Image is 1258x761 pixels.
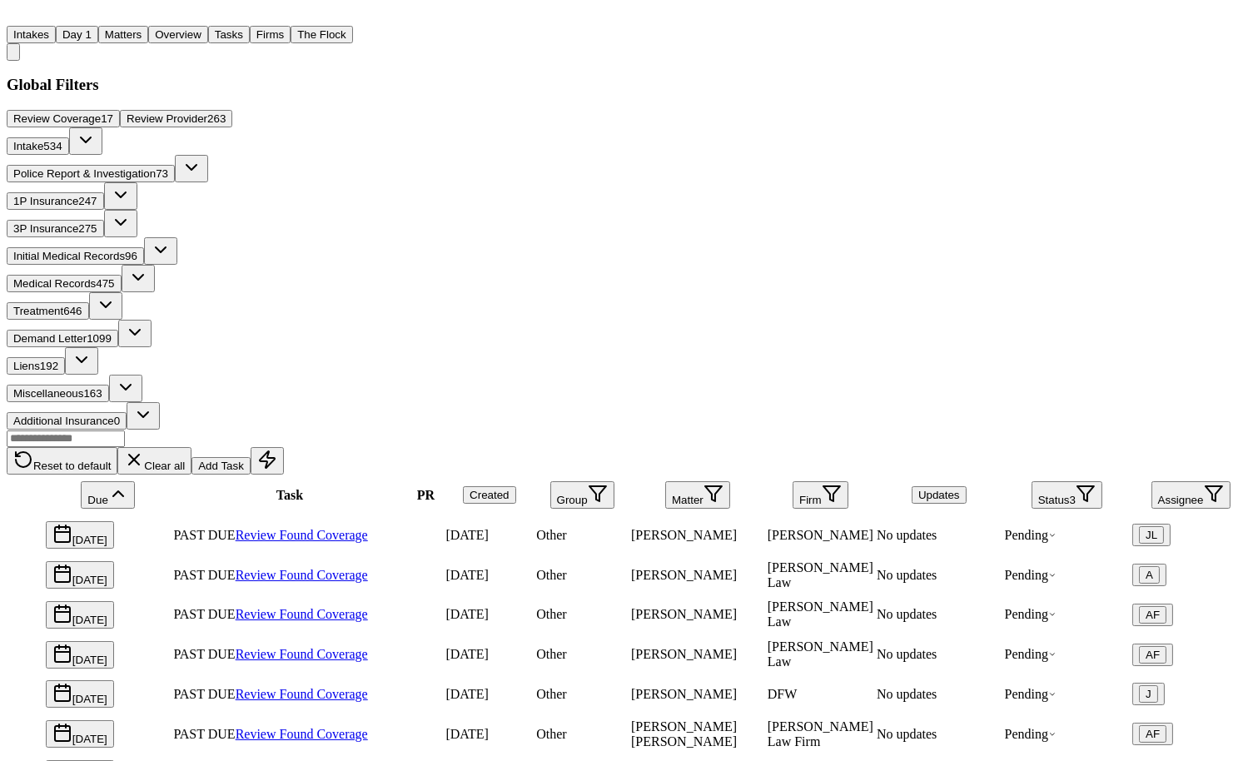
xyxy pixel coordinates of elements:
[7,275,122,292] button: Medical Records475
[114,415,120,427] span: 0
[877,687,1002,702] div: No updates
[1032,481,1102,509] button: Status3
[46,601,114,629] button: [DATE]
[7,137,69,155] button: Intake534
[13,140,43,152] span: Intake
[536,607,566,621] span: Other
[13,360,40,372] span: Liens
[81,481,134,509] button: Due
[536,647,566,661] span: Other
[7,27,56,41] a: Intakes
[78,222,97,235] span: 275
[7,110,120,127] button: Review Coverage17
[43,140,62,152] span: 534
[46,641,114,669] button: [DATE]
[13,222,78,235] span: 3P Insurance
[173,528,235,542] span: PAST DUE
[56,27,98,41] a: Day 1
[156,167,168,180] span: 73
[877,528,1002,543] div: No updates
[1151,481,1231,509] button: Assignee
[1139,646,1166,664] button: AF
[1005,687,1057,701] span: Pending
[1005,647,1057,661] span: Pending
[78,195,97,207] span: 247
[1132,604,1173,626] button: AF
[250,26,291,43] button: Firms
[768,639,873,669] span: Sedaghat Law
[1139,685,1158,703] button: J
[1146,688,1151,700] span: J
[768,687,798,701] span: DFW
[877,727,1002,742] div: No updates
[207,112,226,125] span: 263
[7,26,56,43] button: Intakes
[1146,649,1160,661] span: AF
[7,247,144,265] button: Initial Medical Records96
[40,360,58,372] span: 192
[98,26,148,43] button: Matters
[1139,606,1166,624] button: AF
[631,719,737,749] span: Lluvia Torres Elizondo Marisol
[236,528,368,542] a: Review Found Coverage
[7,447,117,475] button: Reset to default
[445,727,489,741] span: 7/16/2025, 2:31:09 PM
[13,250,125,262] span: Initial Medical Records
[1132,524,1171,546] button: JL
[536,568,566,582] span: Other
[9,578,42,592] span: Select row
[13,387,83,400] span: Miscellaneous
[7,385,109,402] button: Miscellaneous163
[445,607,489,621] span: 7/23/2025, 3:54:59 PM
[410,488,443,503] div: PR
[173,568,235,582] span: PAST DUE
[9,698,42,712] span: Select row
[173,488,405,503] div: Task
[1132,644,1173,666] button: AF
[9,738,42,752] span: Select row
[1139,566,1160,584] button: A
[1146,728,1160,740] span: AF
[912,486,967,504] button: Updates
[13,167,156,180] span: Police Report & Investigation
[7,330,118,347] button: Demand Letter1099
[445,528,489,542] span: 8/15/2025, 1:17:26 PM
[101,112,113,125] span: 17
[236,647,368,661] a: Review Found Coverage
[127,112,207,125] span: Review Provider
[83,387,102,400] span: 163
[13,277,96,290] span: Medical Records
[1132,723,1173,745] button: AF
[1139,725,1166,743] button: AF
[7,76,1251,94] h3: Global Filters
[1005,568,1057,582] span: Pending
[631,607,737,621] span: Antonino Endaya
[877,647,1002,662] div: No updates
[46,521,114,549] button: [DATE]
[173,727,235,741] span: PAST DUE
[1005,528,1057,542] span: Pending
[1146,609,1160,621] span: AF
[877,607,1002,622] div: No updates
[445,647,489,661] span: 7/23/2025, 3:55:00 PM
[120,110,232,127] button: Review Provider263
[56,26,98,43] button: Day 1
[793,481,848,509] button: Firm
[768,719,873,749] span: Ruy Mireles Law Firm
[96,277,114,290] span: 475
[191,457,251,475] button: Add Task
[87,332,112,345] span: 1099
[208,27,250,41] a: Tasks
[173,607,235,621] span: PAST DUE
[173,647,235,661] span: PAST DUE
[46,561,114,589] button: [DATE]
[117,447,191,475] button: Clear all
[63,305,82,317] span: 646
[46,720,114,748] button: [DATE]
[1132,564,1166,586] button: A
[1005,607,1057,621] span: Pending
[13,305,63,317] span: Treatment
[1146,569,1153,581] span: A
[631,687,737,701] span: Lashanda Anderson-Davis
[148,26,208,43] button: Overview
